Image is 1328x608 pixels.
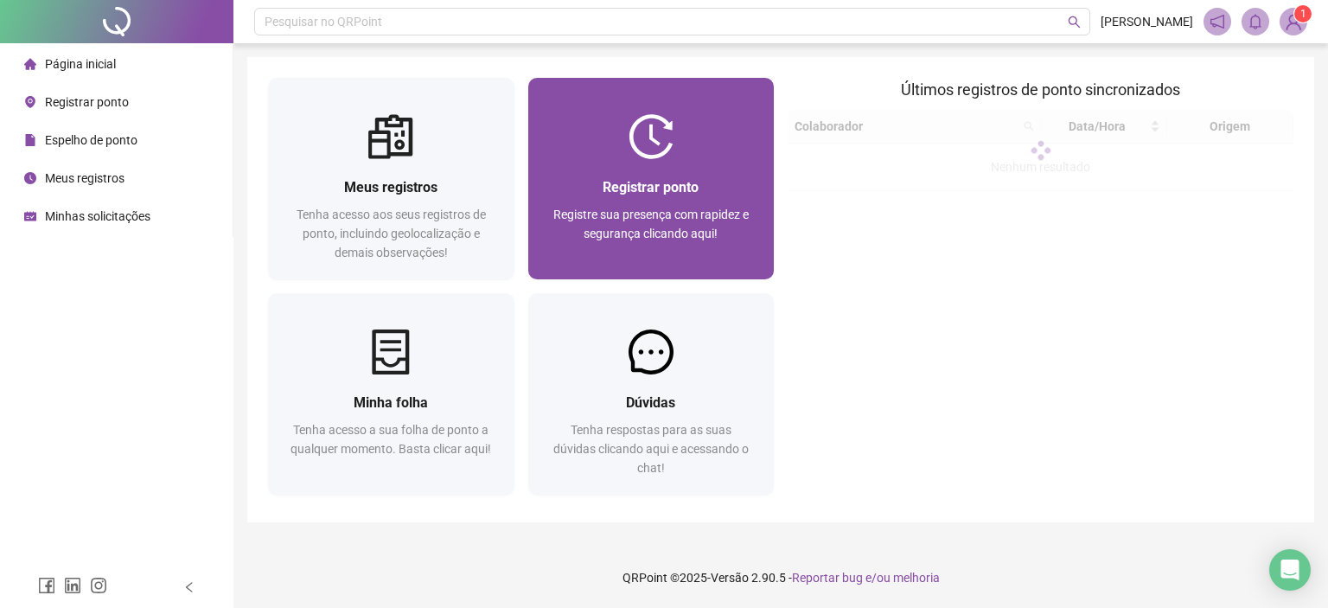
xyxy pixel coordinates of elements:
span: left [183,581,195,593]
span: Meus registros [344,179,437,195]
span: file [24,134,36,146]
a: Meus registrosTenha acesso aos seus registros de ponto, incluindo geolocalização e demais observa... [268,78,514,279]
span: facebook [38,577,55,594]
span: Tenha acesso aos seus registros de ponto, incluindo geolocalização e demais observações! [297,208,486,259]
span: Tenha acesso a sua folha de ponto a qualquer momento. Basta clicar aqui! [290,423,491,456]
span: Minha folha [354,394,428,411]
span: Dúvidas [626,394,675,411]
span: Registrar ponto [45,95,129,109]
a: DúvidasTenha respostas para as suas dúvidas clicando aqui e acessando o chat! [528,293,775,495]
span: instagram [90,577,107,594]
sup: Atualize o seu contato no menu Meus Dados [1294,5,1312,22]
span: notification [1210,14,1225,29]
span: Registrar ponto [603,179,699,195]
span: Espelho de ponto [45,133,137,147]
span: Reportar bug e/ou melhoria [792,571,940,585]
span: bell [1248,14,1263,29]
span: search [1068,16,1081,29]
span: schedule [24,210,36,222]
footer: QRPoint © 2025 - 2.90.5 - [233,547,1328,608]
span: Meus registros [45,171,124,185]
span: environment [24,96,36,108]
div: Open Intercom Messenger [1269,549,1311,591]
span: Registre sua presença com rapidez e segurança clicando aqui! [553,208,749,240]
span: Minhas solicitações [45,209,150,223]
img: 93473 [1280,9,1306,35]
span: linkedin [64,577,81,594]
span: Versão [711,571,749,585]
a: Minha folhaTenha acesso a sua folha de ponto a qualquer momento. Basta clicar aqui! [268,293,514,495]
a: Registrar pontoRegistre sua presença com rapidez e segurança clicando aqui! [528,78,775,279]
span: 1 [1300,8,1306,20]
span: Página inicial [45,57,116,71]
span: clock-circle [24,172,36,184]
span: home [24,58,36,70]
span: [PERSON_NAME] [1101,12,1193,31]
span: Tenha respostas para as suas dúvidas clicando aqui e acessando o chat! [553,423,749,475]
span: Últimos registros de ponto sincronizados [901,80,1180,99]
